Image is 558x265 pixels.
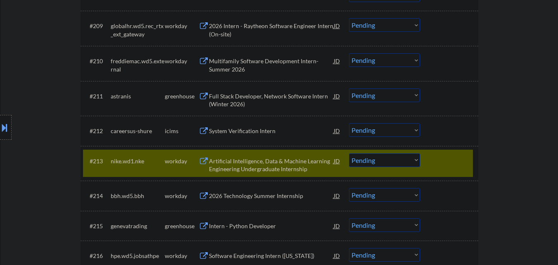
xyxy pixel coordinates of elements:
div: JD [333,188,341,203]
div: JD [333,53,341,68]
div: JD [333,88,341,103]
div: JD [333,153,341,168]
div: Full Stack Developer, Network Software Intern (Winter 2026) [209,92,334,108]
div: globalhr.wd5.rec_rtx_ext_gateway [111,22,165,38]
div: workday [165,57,199,65]
div: icims [165,127,199,135]
div: JD [333,248,341,263]
div: workday [165,192,199,200]
div: Multifamily Software Development Intern- Summer 2026 [209,57,334,73]
div: #215 [90,222,104,230]
div: Artificial Intelligence, Data & Machine Learning Engineering Undergraduate Internship [209,157,334,173]
div: greenhouse [165,92,199,100]
div: #209 [90,22,104,30]
div: hpe.wd5.jobsathpe [111,252,165,260]
div: Software Engineering Intern ([US_STATE]) [209,252,334,260]
div: greenhouse [165,222,199,230]
div: JD [333,218,341,233]
div: workday [165,22,199,30]
div: 2026 Technology Summer Internship [209,192,334,200]
div: 2026 Intern - Raytheon Software Engineer Intern (On-site) [209,22,334,38]
div: workday [165,157,199,165]
div: genevatrading [111,222,165,230]
div: JD [333,18,341,33]
div: System Verification Intern [209,127,334,135]
div: Intern - Python Developer [209,222,334,230]
div: #216 [90,252,104,260]
div: JD [333,123,341,138]
div: workday [165,252,199,260]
